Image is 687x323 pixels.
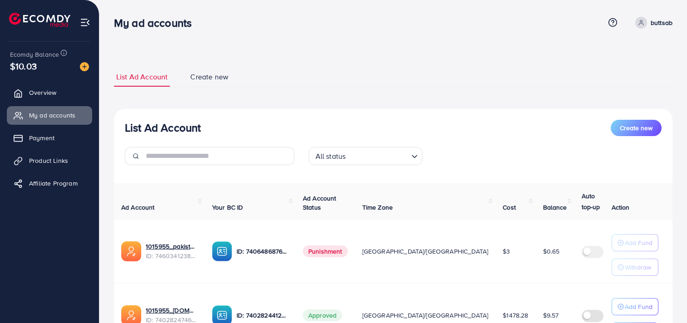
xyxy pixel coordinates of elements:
[632,17,672,29] a: buttsab
[543,311,559,320] span: $9.57
[7,83,92,102] a: Overview
[7,152,92,170] a: Product Links
[348,148,407,163] input: Search for option
[625,301,652,312] p: Add Fund
[543,203,567,212] span: Balance
[503,247,510,256] span: $3
[121,241,141,261] img: ic-ads-acc.e4c84228.svg
[309,147,422,165] div: Search for option
[362,311,489,320] span: [GEOGRAPHIC_DATA]/[GEOGRAPHIC_DATA]
[125,121,201,134] h3: List Ad Account
[146,306,198,315] a: 1015955_[DOMAIN_NAME]_1723604466394
[29,179,78,188] span: Affiliate Program
[212,241,232,261] img: ic-ba-acc.ded83a64.svg
[146,251,198,260] span: ID: 7460341238940745744
[29,111,75,120] span: My ad accounts
[612,259,658,276] button: Withdraw
[212,203,243,212] span: Your BC ID
[303,194,336,212] span: Ad Account Status
[503,203,516,212] span: Cost
[10,59,37,73] span: $10.03
[237,246,288,257] p: ID: 7406486876917432336
[116,72,168,82] span: List Ad Account
[190,72,228,82] span: Create new
[237,310,288,321] p: ID: 7402824412224864257
[503,311,528,320] span: $1478.28
[114,16,199,29] h3: My ad accounts
[303,245,348,257] span: Punishment
[29,156,68,165] span: Product Links
[362,247,489,256] span: [GEOGRAPHIC_DATA]/[GEOGRAPHIC_DATA]
[303,309,342,321] span: Approved
[7,106,92,124] a: My ad accounts
[612,203,630,212] span: Action
[80,17,90,28] img: menu
[7,129,92,147] a: Payment
[146,242,198,251] a: 1015955_pakistan_1736996056634
[9,13,70,27] img: logo
[625,237,652,248] p: Add Fund
[612,298,658,315] button: Add Fund
[651,17,672,28] p: buttsab
[10,50,59,59] span: Ecomdy Balance
[362,203,393,212] span: Time Zone
[611,120,662,136] button: Create new
[612,234,658,251] button: Add Fund
[625,262,651,273] p: Withdraw
[7,174,92,192] a: Affiliate Program
[80,62,89,71] img: image
[29,133,54,142] span: Payment
[543,247,560,256] span: $0.65
[314,150,348,163] span: All status
[121,203,155,212] span: Ad Account
[146,242,198,260] div: <span class='underline'>1015955_pakistan_1736996056634</span></br>7460341238940745744
[582,191,608,212] p: Auto top-up
[29,88,56,97] span: Overview
[620,123,652,132] span: Create new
